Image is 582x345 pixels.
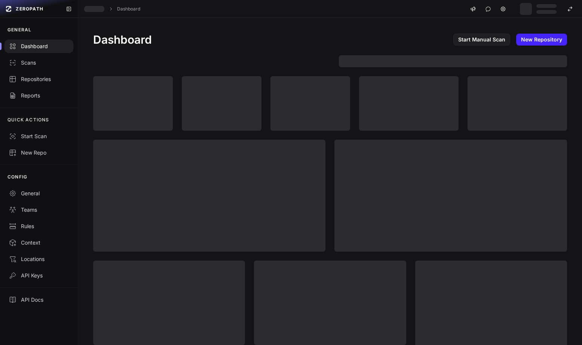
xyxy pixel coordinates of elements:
[9,255,69,263] div: Locations
[9,133,69,140] div: Start Scan
[516,34,567,46] a: New Repository
[7,117,49,123] p: QUICK ACTIONS
[117,6,140,12] a: Dashboard
[9,43,69,50] div: Dashboard
[9,206,69,214] div: Teams
[7,27,31,33] p: GENERAL
[84,6,140,12] nav: breadcrumb
[108,6,113,12] svg: chevron right,
[7,174,27,180] p: CONFIG
[453,34,510,46] a: Start Manual Scan
[9,59,69,66] div: Scans
[93,33,152,46] h1: Dashboard
[16,6,43,12] span: ZEROPATH
[9,223,69,230] div: Rules
[9,239,69,246] div: Context
[9,75,69,83] div: Repositories
[9,149,69,156] div: New Repo
[9,92,69,99] div: Reports
[9,296,69,304] div: API Docs
[9,272,69,279] div: API Keys
[9,190,69,197] div: General
[3,3,60,15] a: ZEROPATH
